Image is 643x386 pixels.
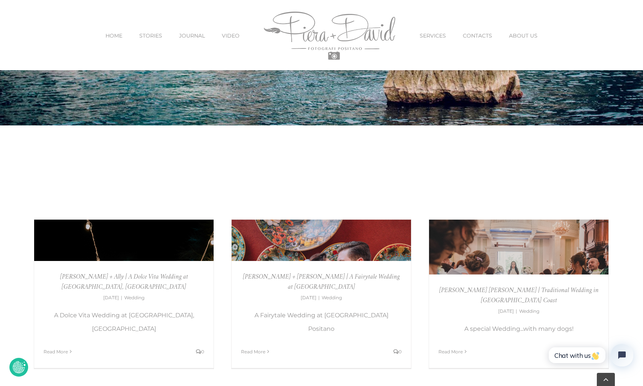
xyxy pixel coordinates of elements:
[316,295,322,300] span: |
[264,12,395,60] img: Piera Plus David Photography Positano Logo
[196,349,204,354] a: 0
[420,33,446,38] span: SERVICES
[222,20,239,51] a: VIDEO
[119,295,124,300] span: |
[179,33,205,38] span: JOURNAL
[438,349,463,354] a: More on Gaetano+ Anna | Traditional Wedding in Sorrento Coast
[179,20,205,51] a: JOURNAL
[222,33,239,38] span: VIDEO
[463,33,492,38] span: CONTACTS
[439,287,599,304] a: [PERSON_NAME] [PERSON_NAME] | Traditional Wedding in [GEOGRAPHIC_DATA] Coast
[509,33,538,38] span: ABOUT US
[241,349,265,354] a: More on Matt + Katie | A Fairytale Wedding at Villa Magia Positano
[105,33,122,38] span: HOME
[139,33,162,38] span: STORIES
[420,20,446,51] a: SERVICES
[243,274,400,291] a: [PERSON_NAME] + [PERSON_NAME] | A Fairytale Wedding at [GEOGRAPHIC_DATA]
[322,295,342,300] a: Wedding
[9,358,28,377] button: Revoke Icon
[498,308,514,314] span: [DATE]
[139,20,162,51] a: STORIES
[105,20,122,51] a: HOME
[463,20,492,51] a: CONTACTS
[438,322,599,336] p: A special Wedding...with many dogs!
[393,349,402,354] a: 0
[44,349,68,354] a: More on Dave + Ally | A Dolce Vita Wedding at Hotel Santa Caterina, Amalfi
[519,308,539,314] a: Wedding
[44,309,204,336] p: A Dolce Vita Wedding at [GEOGRAPHIC_DATA], [GEOGRAPHIC_DATA]
[124,295,145,300] a: Wedding
[60,274,188,291] a: [PERSON_NAME] + Ally | A Dolce Vita Wedding at [GEOGRAPHIC_DATA], [GEOGRAPHIC_DATA]
[103,295,119,300] span: [DATE]
[514,308,519,314] span: |
[537,333,643,386] iframe: Tidio Chat
[301,295,316,300] span: [DATE]
[241,309,402,336] p: A Fairytale Wedding at [GEOGRAPHIC_DATA] Positano
[509,20,538,51] a: ABOUT US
